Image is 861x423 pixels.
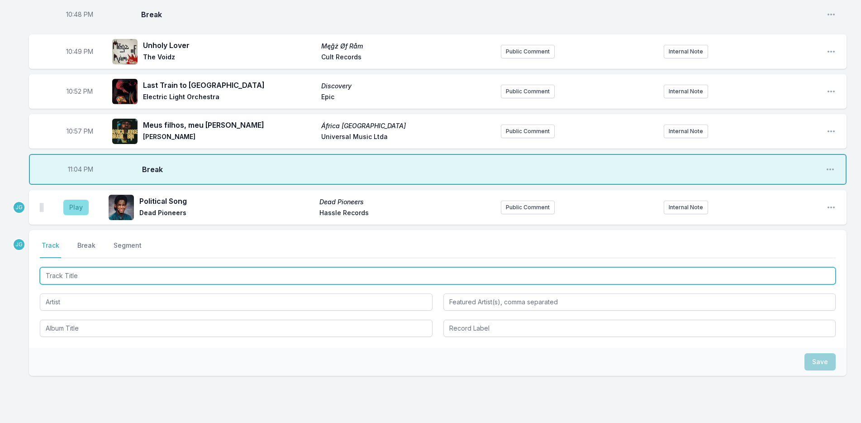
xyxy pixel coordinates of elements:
[826,165,835,174] button: Open playlist item options
[109,195,134,220] img: Dead Pioneers
[67,87,93,96] span: Timestamp
[76,241,97,258] button: Break
[112,79,138,104] img: Discovery
[40,241,61,258] button: Track
[321,132,494,143] span: Universal Music Ltda
[804,353,836,370] button: Save
[66,10,93,19] span: Timestamp
[319,208,494,219] span: Hassle Records
[321,53,494,63] span: Cult Records
[143,80,316,91] span: Last Train to [GEOGRAPHIC_DATA]
[501,45,555,58] button: Public Comment
[321,92,494,103] span: Epic
[664,85,708,98] button: Internal Note
[40,293,433,311] input: Artist
[827,47,836,56] button: Open playlist item options
[143,53,316,63] span: The Voidz
[501,125,555,138] button: Public Comment
[319,197,494,207] span: Dead Pioneers
[68,165,93,174] span: Timestamp
[67,127,93,136] span: Timestamp
[321,121,494,130] span: África [GEOGRAPHIC_DATA]
[139,208,314,219] span: Dead Pioneers
[141,9,819,20] span: Break
[664,45,708,58] button: Internal Note
[827,10,836,19] button: Open playlist item options
[139,196,314,207] span: Political Song
[664,201,708,214] button: Internal Note
[112,39,138,64] img: Męğż Øf Råm
[143,120,316,130] span: Meus filhos, meu [PERSON_NAME]
[321,42,494,51] span: Męğż Øf Råm
[664,125,708,138] button: Internal Note
[13,201,25,214] p: Jose Galvan
[40,267,836,284] input: Track Title
[142,164,818,175] span: Break
[112,241,143,258] button: Segment
[112,119,138,144] img: África Brasil
[63,200,89,215] button: Play
[13,238,25,251] p: Jose Galvan
[827,87,836,96] button: Open playlist item options
[143,132,316,143] span: [PERSON_NAME]
[40,203,43,212] img: Drag Handle
[321,82,494,91] span: Discovery
[40,320,433,337] input: Album Title
[501,201,555,214] button: Public Comment
[827,127,836,136] button: Open playlist item options
[143,40,316,51] span: Unholy Lover
[501,85,555,98] button: Public Comment
[443,293,836,311] input: Featured Artist(s), comma separated
[66,47,93,56] span: Timestamp
[443,320,836,337] input: Record Label
[143,92,316,103] span: Electric Light Orchestra
[827,203,836,212] button: Open playlist item options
